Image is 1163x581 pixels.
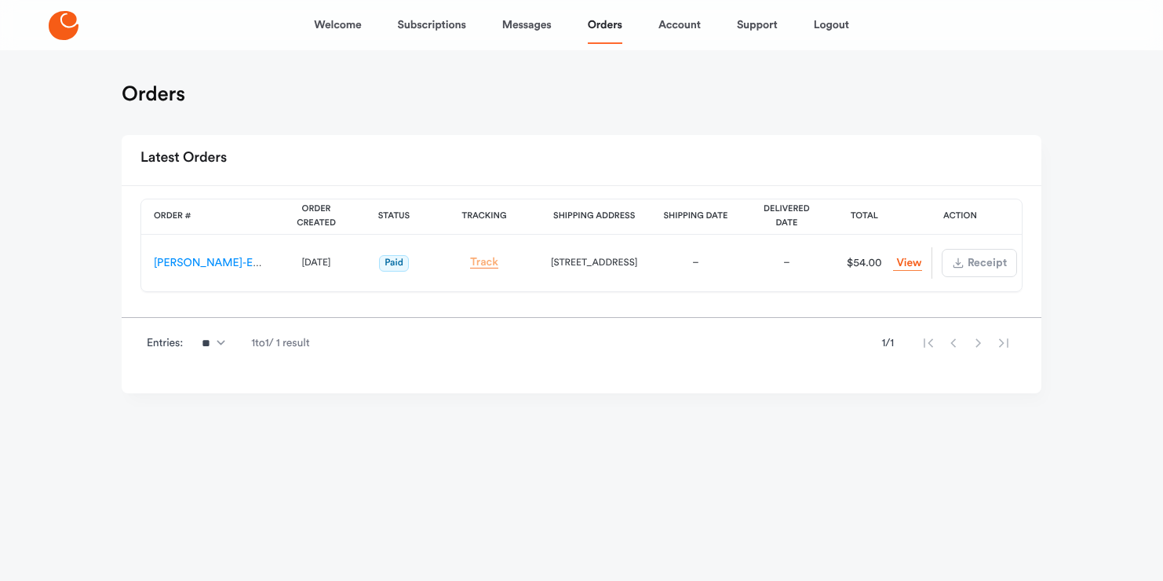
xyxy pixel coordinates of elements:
[551,255,637,271] div: [STREET_ADDRESS]
[538,199,650,235] th: Shipping Address
[588,6,622,44] a: Orders
[430,199,538,235] th: Tracking
[470,257,498,269] a: Track
[650,199,741,235] th: Shipping Date
[837,255,891,271] div: $54.00
[896,199,1023,235] th: Action
[141,199,275,235] th: Order #
[658,6,701,44] a: Account
[881,335,894,351] span: 1 / 1
[753,255,819,271] div: –
[358,199,430,235] th: Status
[154,258,309,269] a: [PERSON_NAME]-ES-00159891
[275,199,358,235] th: Order Created
[251,335,309,351] span: 1 to 1 / 1 result
[832,199,896,235] th: Total
[662,255,728,271] div: –
[147,335,183,351] span: Entries:
[287,255,345,271] div: [DATE]
[502,6,552,44] a: Messages
[122,82,185,107] h1: Orders
[398,6,466,44] a: Subscriptions
[379,255,409,272] span: Paid
[893,256,921,271] a: View
[966,258,1007,269] span: Receipt
[314,6,361,44] a: Welcome
[814,6,849,44] a: Logout
[737,6,778,44] a: Support
[140,144,227,173] h2: Latest Orders
[942,249,1017,277] button: Receipt
[741,199,832,235] th: Delivered Date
